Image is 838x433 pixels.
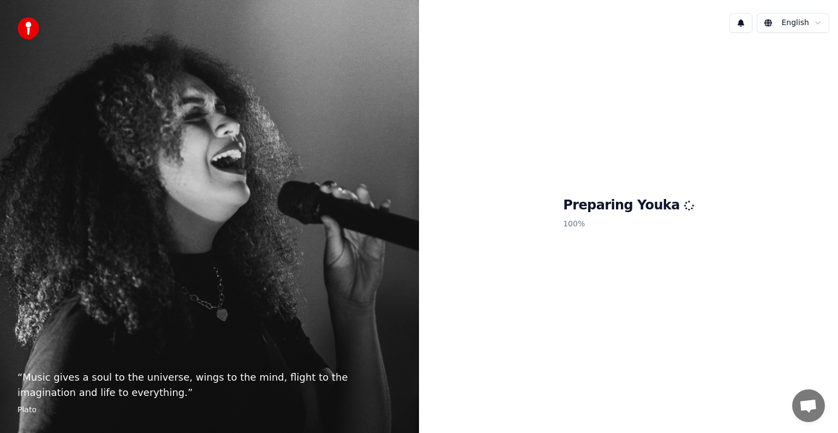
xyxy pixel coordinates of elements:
p: “ Music gives a soul to the universe, wings to the mind, flight to the imagination and life to ev... [17,370,402,400]
h1: Preparing Youka [563,197,694,214]
img: youka [17,17,39,39]
footer: Plato [17,405,402,416]
div: Open chat [792,389,825,422]
p: 100 % [563,214,694,234]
